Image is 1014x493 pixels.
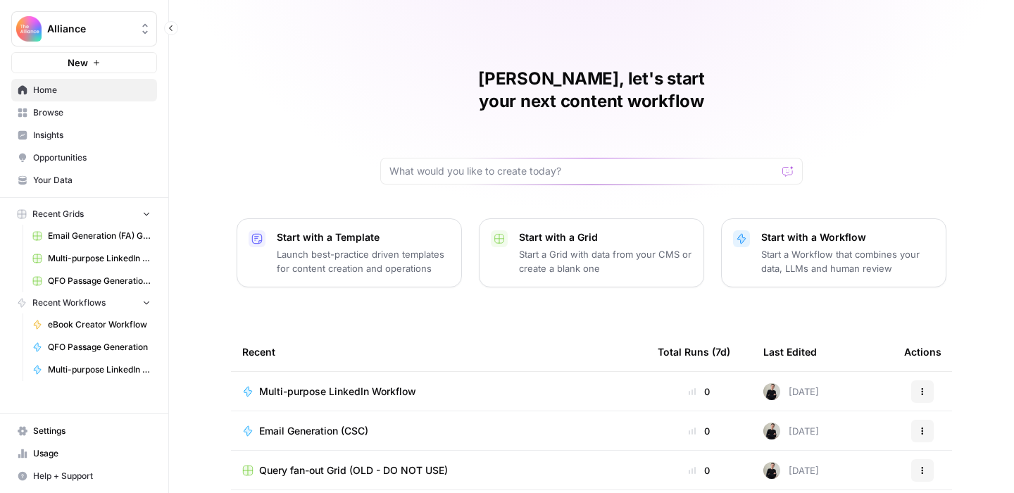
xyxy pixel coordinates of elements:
span: Insights [33,129,151,142]
span: Email Generation (CSC) [259,424,368,438]
div: Actions [904,332,941,371]
button: Recent Workflows [11,292,157,313]
a: Multi-purpose LinkedIn Workflow Grid [26,247,157,270]
span: Help + Support [33,470,151,482]
button: New [11,52,157,73]
span: Email Generation (FA) Grid [48,230,151,242]
span: Recent Grids [32,208,84,220]
a: QFO Passage Generation [26,336,157,358]
p: Start with a Workflow [761,230,934,244]
span: Multi-purpose LinkedIn Workflow [259,385,416,399]
span: Query fan-out Grid (OLD - DO NOT USE) [259,463,448,478]
span: eBook Creator Workflow [48,318,151,331]
span: Multi-purpose LinkedIn Workflow [48,363,151,376]
span: Recent Workflows [32,297,106,309]
a: Query fan-out Grid (OLD - DO NOT USE) [242,463,635,478]
div: 0 [658,463,741,478]
a: Your Data [11,169,157,192]
span: QFO Passage Generation Grid (PMA) [48,275,151,287]
span: QFO Passage Generation [48,341,151,354]
div: [DATE] [763,423,819,439]
span: Settings [33,425,151,437]
button: Recent Grids [11,204,157,225]
a: Email Generation (FA) Grid [26,225,157,247]
span: Opportunities [33,151,151,164]
a: Browse [11,101,157,124]
a: Home [11,79,157,101]
span: Alliance [47,22,132,36]
h1: [PERSON_NAME], let's start your next content workflow [380,68,803,113]
a: Settings [11,420,157,442]
a: Multi-purpose LinkedIn Workflow [242,385,635,399]
span: Your Data [33,174,151,187]
div: 0 [658,424,741,438]
div: Total Runs (7d) [658,332,730,371]
input: What would you like to create today? [389,164,777,178]
button: Workspace: Alliance [11,11,157,46]
a: Opportunities [11,146,157,169]
p: Launch best-practice driven templates for content creation and operations [277,247,450,275]
a: QFO Passage Generation Grid (PMA) [26,270,157,292]
div: Last Edited [763,332,817,371]
p: Start with a Grid [519,230,692,244]
div: Recent [242,332,635,371]
a: eBook Creator Workflow [26,313,157,336]
button: Start with a GridStart a Grid with data from your CMS or create a blank one [479,218,704,287]
p: Start a Grid with data from your CMS or create a blank one [519,247,692,275]
div: [DATE] [763,383,819,400]
button: Help + Support [11,465,157,487]
button: Start with a WorkflowStart a Workflow that combines your data, LLMs and human review [721,218,946,287]
img: rzyuksnmva7rad5cmpd7k6b2ndco [763,462,780,479]
a: Usage [11,442,157,465]
p: Start a Workflow that combines your data, LLMs and human review [761,247,934,275]
span: Home [33,84,151,96]
span: Multi-purpose LinkedIn Workflow Grid [48,252,151,265]
div: [DATE] [763,462,819,479]
img: rzyuksnmva7rad5cmpd7k6b2ndco [763,383,780,400]
span: New [68,56,88,70]
span: Usage [33,447,151,460]
div: 0 [658,385,741,399]
p: Start with a Template [277,230,450,244]
img: Alliance Logo [16,16,42,42]
a: Email Generation (CSC) [242,424,635,438]
img: rzyuksnmva7rad5cmpd7k6b2ndco [763,423,780,439]
a: Multi-purpose LinkedIn Workflow [26,358,157,381]
a: Insights [11,124,157,146]
button: Start with a TemplateLaunch best-practice driven templates for content creation and operations [237,218,462,287]
span: Browse [33,106,151,119]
